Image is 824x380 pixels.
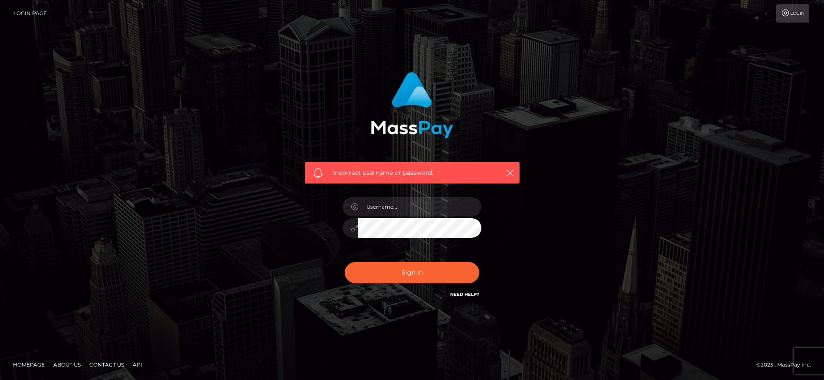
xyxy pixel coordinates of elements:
[333,168,491,177] span: Incorrect username or password.
[776,4,809,23] a: Login
[345,262,479,283] button: Sign in
[371,72,453,138] img: MassPay Login
[10,358,48,371] a: Homepage
[86,358,128,371] a: Contact Us
[358,197,481,216] input: Username...
[756,360,817,370] div: © 2025 , MassPay Inc.
[129,358,146,371] a: API
[50,358,84,371] a: About Us
[450,292,479,297] a: Need Help?
[13,4,47,23] a: Login Page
